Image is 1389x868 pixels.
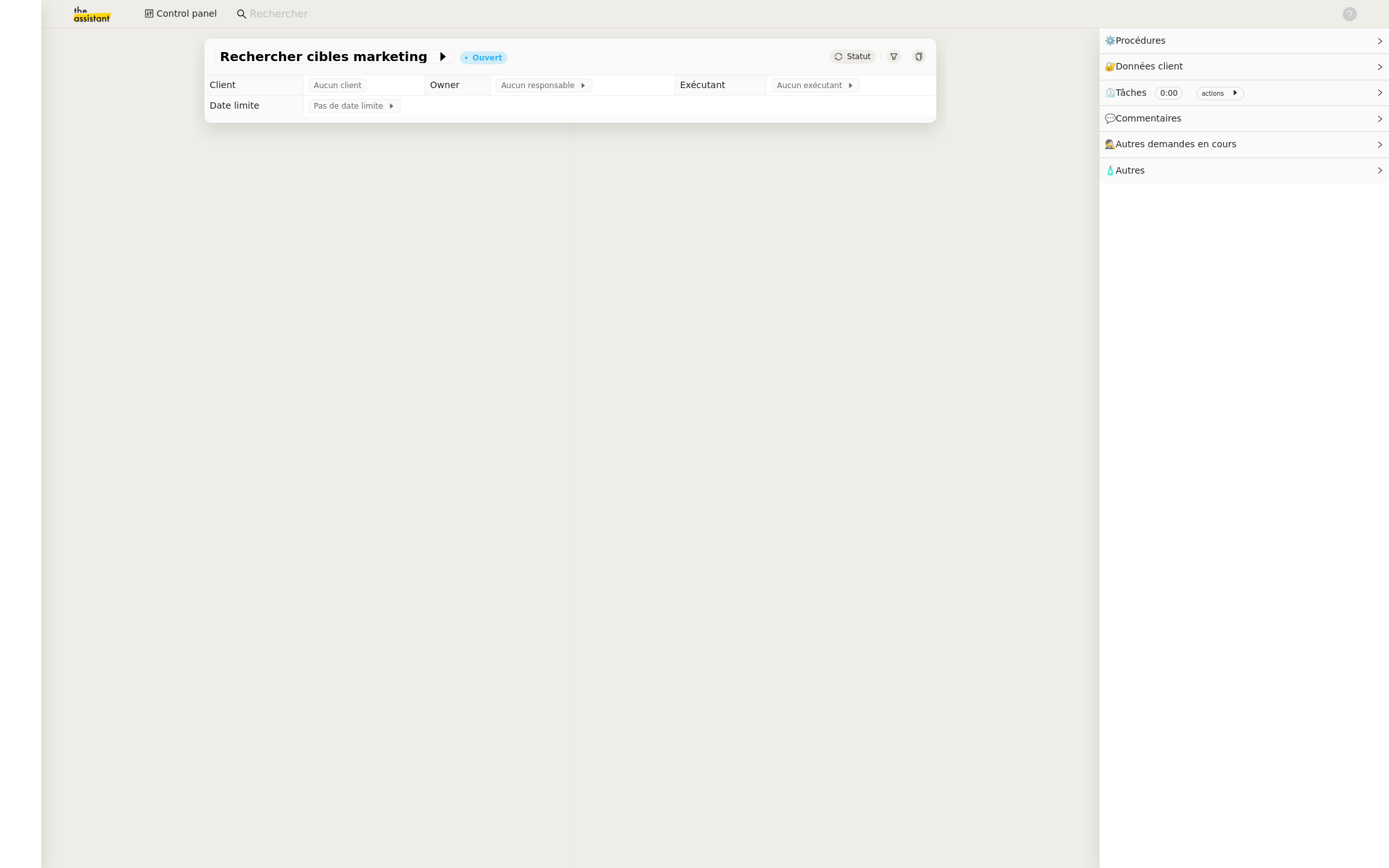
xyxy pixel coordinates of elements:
[156,6,217,21] span: Control panel
[501,79,579,92] span: Aucun responsable
[1105,87,1249,98] span: ⏲️
[314,79,361,92] span: Aucun client
[1105,33,1172,48] span: ⚙️
[1116,35,1166,46] span: Procédures
[424,75,491,96] td: Owner
[777,79,847,92] span: Aucun exécutant
[1100,106,1389,131] div: 💬Commentaires
[1105,113,1187,123] span: 💬
[1105,165,1145,176] span: 🧴
[137,5,224,23] button: Control panel
[204,96,304,116] td: Date limite
[1116,113,1181,123] span: Commentaires
[1116,61,1183,71] span: Données client
[847,52,871,61] span: Statut
[314,100,388,113] span: Pas de date limite
[473,54,502,62] div: Ouvert
[1105,59,1188,74] span: 🔐
[1100,54,1389,79] div: 🔐Données client
[1100,132,1389,157] div: 🕵️Autres demandes en cours
[1116,139,1237,149] span: Autres demandes en cours
[204,75,304,96] td: Client
[1202,90,1224,97] small: actions
[1100,28,1389,53] div: ⚙️Procédures
[250,6,1328,23] input: Rechercher
[1116,165,1145,176] span: Autres
[1116,87,1147,98] span: Tâches
[1100,158,1389,183] div: 🧴Autres
[1105,139,1242,149] span: 🕵️
[675,75,767,96] td: Exécutant
[220,50,437,63] span: Rechercher cibles marketing
[1100,80,1389,105] div: ⏲️Tâches 0:00 actions
[1155,87,1183,100] nz-tag: 0:00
